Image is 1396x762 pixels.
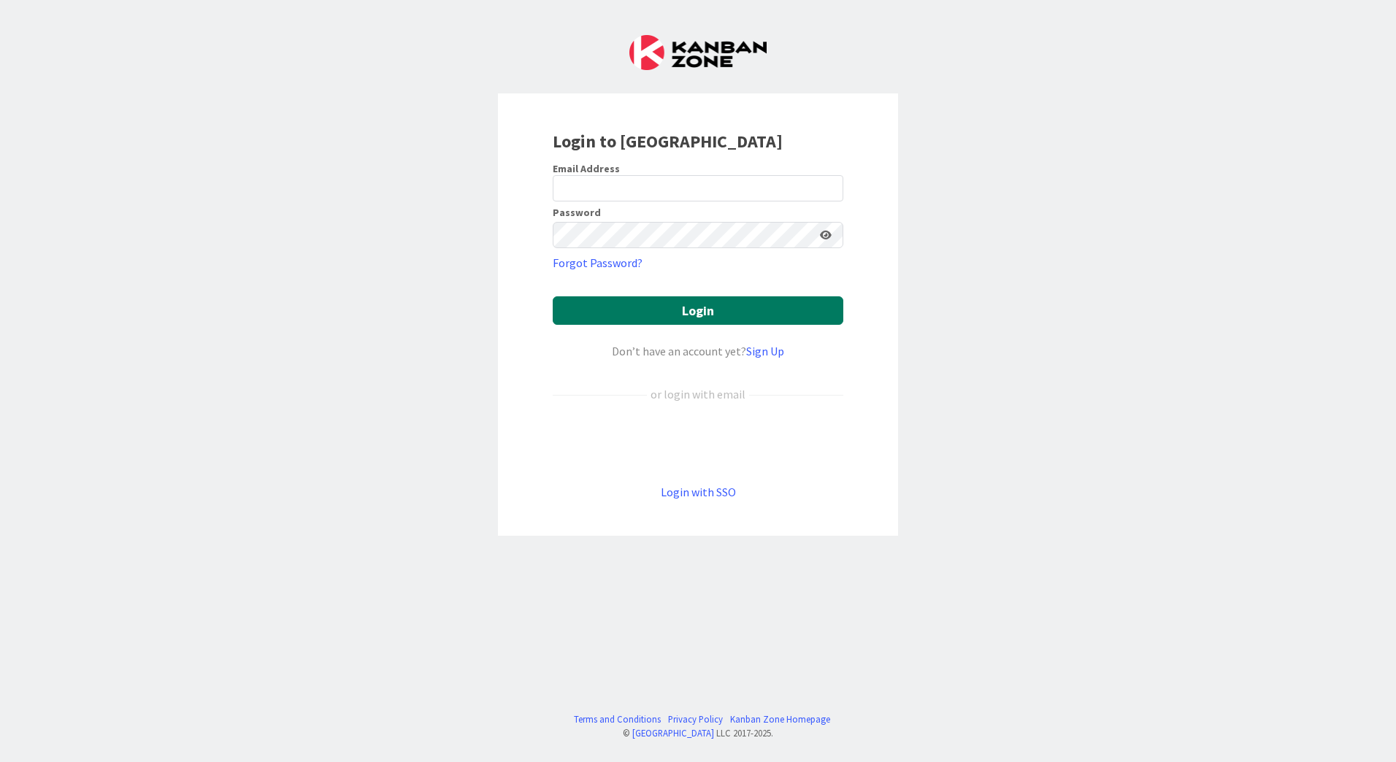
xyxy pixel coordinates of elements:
[661,485,736,499] a: Login with SSO
[730,712,830,726] a: Kanban Zone Homepage
[647,385,749,403] div: or login with email
[553,254,643,272] a: Forgot Password?
[567,726,830,740] div: © LLC 2017- 2025 .
[553,130,783,153] b: Login to [GEOGRAPHIC_DATA]
[553,296,843,325] button: Login
[629,35,767,70] img: Kanban Zone
[545,427,851,459] iframe: Sign in with Google Button
[553,162,620,175] label: Email Address
[632,727,714,739] a: [GEOGRAPHIC_DATA]
[553,207,601,218] label: Password
[746,344,784,358] a: Sign Up
[574,712,661,726] a: Terms and Conditions
[553,342,843,360] div: Don’t have an account yet?
[668,712,723,726] a: Privacy Policy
